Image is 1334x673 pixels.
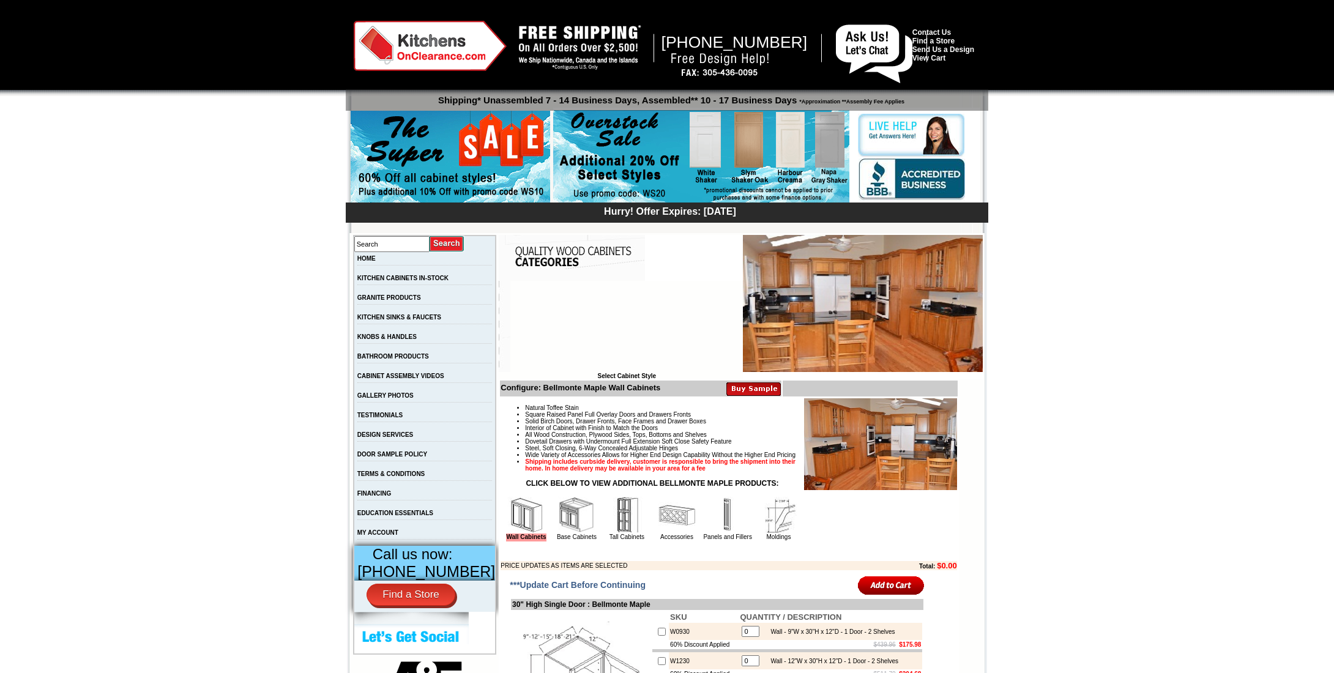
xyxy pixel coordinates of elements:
a: MY ACCOUNT [357,529,398,536]
span: Wide Variety of Accessories Allows for Higher End Design Capability Without the Higher End Pricing [525,452,796,458]
div: Hurry! Offer Expires: [DATE] [352,204,988,217]
input: Submit [430,236,464,252]
a: HOME [357,255,376,262]
span: Interior of Cabinet with Finish to Match the Doors [525,425,658,431]
input: Add to Cart [858,575,925,595]
img: Bellmonte Maple [743,235,983,372]
s: $439.96 [874,641,896,648]
b: Total: [919,563,935,570]
a: GALLERY PHOTOS [357,392,414,399]
a: FINANCING [357,490,392,497]
span: Square Raised Panel Full Overlay Doors and Drawers Fronts [525,411,691,418]
iframe: Browser incompatible [510,281,743,373]
td: PRICE UPDATES AS ITEMS ARE SELECTED [501,561,852,570]
b: Configure: Bellmonte Maple Wall Cabinets [501,383,660,392]
b: $0.00 [937,561,957,570]
b: SKU [670,612,687,622]
a: KITCHEN CABINETS IN-STOCK [357,275,449,281]
a: CABINET ASSEMBLY VIDEOS [357,373,444,379]
strong: CLICK BELOW TO VIEW ADDITIONAL BELLMONTE MAPLE PRODUCTS: [526,479,778,488]
a: KNOBS & HANDLES [357,333,417,340]
b: Select Cabinet Style [597,373,656,379]
td: 60% Discount Applied [669,640,739,649]
a: View Cart [912,54,945,62]
span: All Wood Construction, Plywood Sides, Tops, Bottoms and Shelves [525,431,706,438]
span: Solid Birch Doors, Drawer Fronts, Face Frames and Drawer Boxes [525,418,706,425]
span: [PHONE_NUMBER] [661,33,808,51]
a: GRANITE PRODUCTS [357,294,421,301]
a: Send Us a Design [912,45,974,54]
a: DESIGN SERVICES [357,431,414,438]
a: Tall Cabinets [609,534,644,540]
span: *Approximation **Assembly Fee Applies [797,95,904,105]
span: Natural Toffee Stain [525,404,578,411]
span: ***Update Cart Before Continuing [510,580,646,590]
img: Accessories [658,497,695,534]
span: Dovetail Drawers with Undermount Full Extension Soft Close Safety Feature [525,438,731,445]
b: $175.98 [899,641,921,648]
td: W1230 [669,652,739,669]
a: TESTIMONIALS [357,412,403,418]
img: Moldings [760,497,797,534]
a: Accessories [660,534,693,540]
strong: Shipping includes curbside delivery, customer is responsible to bring the shipment into their hom... [525,458,796,472]
a: DOOR SAMPLE POLICY [357,451,427,458]
img: Base Cabinets [558,497,595,534]
img: Panels and Fillers [709,497,746,534]
a: Find a Store [367,584,455,606]
td: W0930 [669,623,739,640]
a: KITCHEN SINKS & FAUCETS [357,314,441,321]
a: Contact Us [912,28,951,37]
p: Shipping* Unassembled 7 - 14 Business Days, Assembled** 10 - 17 Business Days [352,89,988,105]
a: Moldings [766,534,791,540]
a: Wall Cabinets [506,534,546,541]
span: Call us now: [373,546,453,562]
b: QUANTITY / DESCRIPTION [740,612,841,622]
img: Wall Cabinets [508,497,545,534]
a: EDUCATION ESSENTIALS [357,510,433,516]
div: Wall - 12"W x 30"H x 12"D - 1 Door - 2 Shelves [764,658,898,664]
img: Product Image [804,398,957,490]
span: [PHONE_NUMBER] [357,563,495,580]
a: TERMS & CONDITIONS [357,470,425,477]
a: Base Cabinets [557,534,597,540]
td: 30" High Single Door : Bellmonte Maple [511,599,923,610]
a: BATHROOM PRODUCTS [357,353,429,360]
span: Steel, Soft Closing, 6-Way Concealed Adjustable Hinges [525,445,678,452]
div: Wall - 9"W x 30"H x 12"D - 1 Door - 2 Shelves [764,628,895,635]
a: Panels and Fillers [703,534,751,540]
img: Tall Cabinets [608,497,645,534]
a: Find a Store [912,37,955,45]
img: Kitchens on Clearance Logo [354,21,507,71]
